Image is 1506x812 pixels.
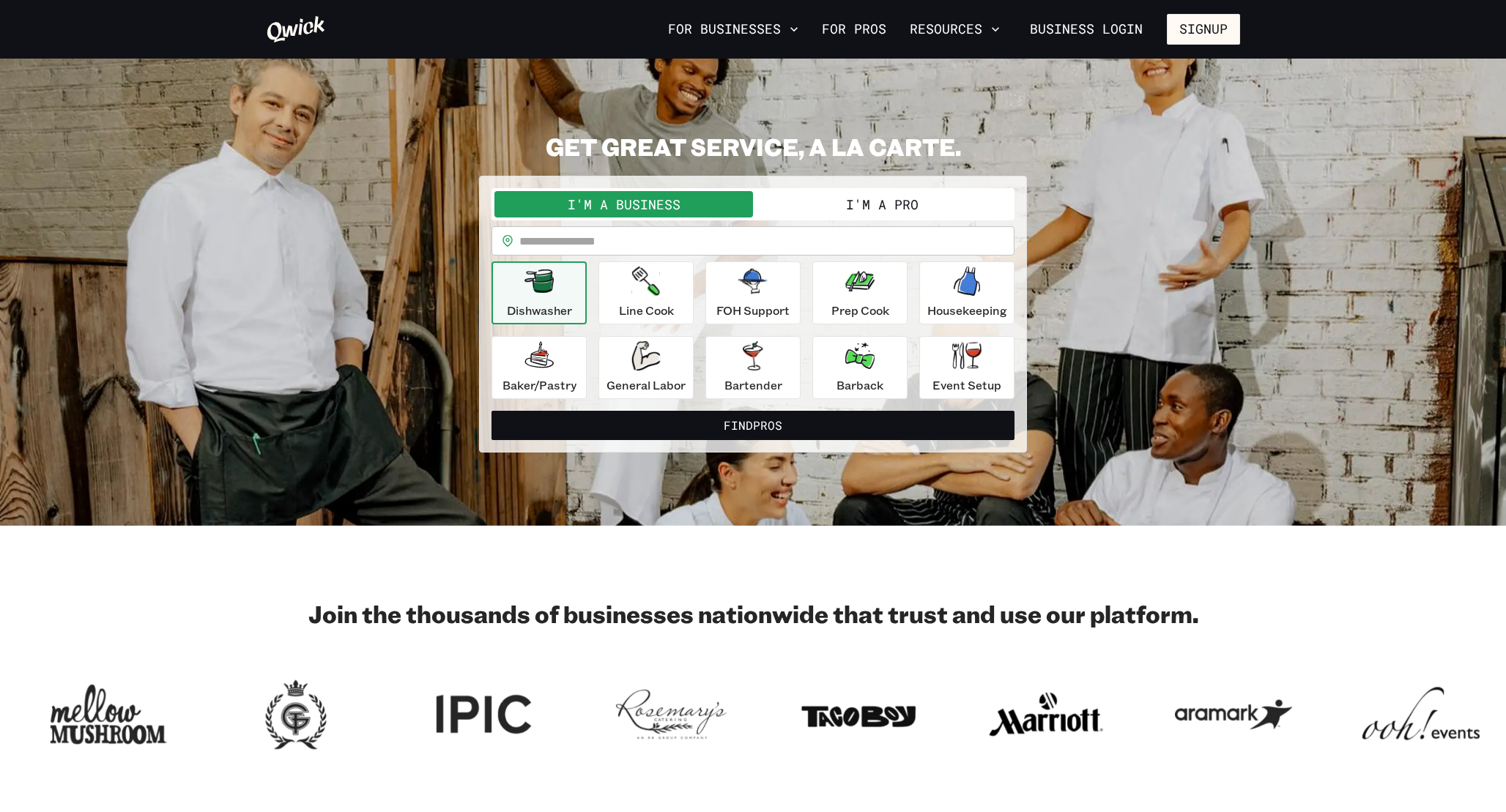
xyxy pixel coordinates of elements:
[1167,14,1240,45] button: Signup
[598,336,694,399] button: General Labor
[919,336,1014,399] button: Event Setup
[831,302,889,319] p: Prep Cook
[724,376,782,394] p: Bartender
[705,261,801,324] button: FOH Support
[904,17,1006,42] button: Resources
[607,376,686,394] p: General Labor
[494,191,753,217] button: I'm a Business
[753,191,1012,217] button: I'm a Pro
[612,675,730,754] img: Logo for Rosemary's Catering
[502,376,576,394] p: Baker/Pastry
[237,675,355,754] img: Logo for Georgian Terrace
[716,302,790,319] p: FOH Support
[1017,14,1155,45] a: Business Login
[425,675,542,754] img: Logo for IPIC
[507,302,572,319] p: Dishwasher
[812,336,908,399] button: Barback
[1362,675,1480,754] img: Logo for ooh events
[266,599,1240,628] h2: Join the thousands of businesses nationwide that trust and use our platform.
[987,675,1105,754] img: Logo for Marriott
[598,261,694,324] button: Line Cook
[492,411,1014,440] button: FindPros
[927,302,1007,319] p: Housekeeping
[50,675,167,754] img: Logo for Mellow Mushroom
[816,17,892,42] a: For Pros
[619,302,674,319] p: Line Cook
[492,336,587,399] button: Baker/Pastry
[919,261,1014,324] button: Housekeeping
[837,376,883,394] p: Barback
[1175,675,1292,754] img: Logo for Aramark
[492,261,587,324] button: Dishwasher
[932,376,1001,394] p: Event Setup
[705,336,801,399] button: Bartender
[800,675,917,754] img: Logo for Taco Boy
[662,17,804,42] button: For Businesses
[479,132,1027,161] h2: GET GREAT SERVICE, A LA CARTE.
[812,261,908,324] button: Prep Cook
